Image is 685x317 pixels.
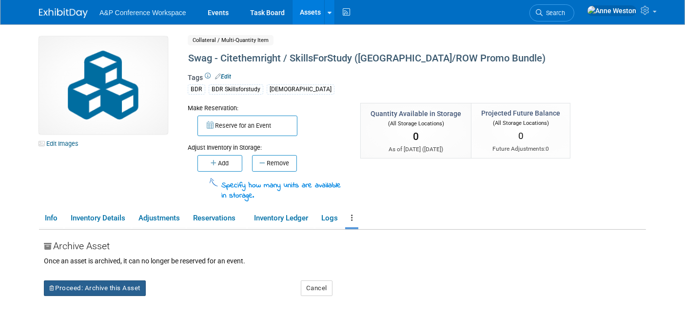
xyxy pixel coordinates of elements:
[546,145,549,152] span: 0
[44,256,646,266] div: Once an asset is archived, it can no longer be reserved for an event.
[185,50,587,67] div: Swag - Citethemright / SkillsForStudy ([GEOGRAPHIC_DATA]/ROW Promo Bundle)
[371,109,461,119] div: Quantity Available in Storage
[371,145,461,154] div: As of [DATE] ( )
[543,9,565,17] span: Search
[39,8,88,18] img: ExhibitDay
[221,180,341,201] span: Specify how many units are available in storage.
[209,84,263,95] div: BDR Skillsforstudy
[44,280,146,296] button: Proceed: Archive this Asset
[215,73,231,80] a: Edit
[65,210,131,227] a: Inventory Details
[481,118,560,127] div: (All Storage Locations)
[188,84,205,95] div: BDR
[315,210,343,227] a: Logs
[44,239,646,256] div: Archive Asset
[188,73,587,101] div: Tags
[481,145,560,153] div: Future Adjustments:
[529,4,574,21] a: Search
[39,210,63,227] a: Info
[424,146,441,153] span: [DATE]
[301,280,333,296] button: Cancel
[413,131,419,142] span: 0
[518,130,524,141] span: 0
[188,136,346,152] div: Adjust Inventory in Storage:
[39,37,168,134] img: Collateral-Icon-2.png
[197,116,297,136] button: Reserve for an Event
[197,155,242,172] button: Add
[371,119,461,128] div: (All Storage Locations)
[248,210,313,227] a: Inventory Ledger
[587,5,637,16] img: Anne Weston
[188,35,274,45] span: Collateral / Multi-Quantity Item
[133,210,185,227] a: Adjustments
[39,138,82,150] a: Edit Images
[187,210,246,227] a: Reservations
[481,108,560,118] div: Projected Future Balance
[267,84,334,95] div: [DEMOGRAPHIC_DATA]
[252,155,297,172] button: Remove
[99,9,186,17] span: A&P Conference Workspace
[188,103,346,113] div: Make Reservation:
